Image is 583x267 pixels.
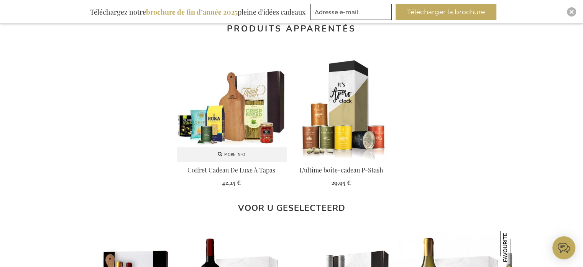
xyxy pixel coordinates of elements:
span: 42,25 € [222,179,241,187]
strong: Produits apparentés [227,23,356,35]
a: More info [177,147,286,162]
img: The Ultimate P-Stash Gift Box [286,52,396,159]
strong: Voor u geselecteerd [238,202,345,214]
span: 29,95 € [331,179,351,187]
button: Télécharger la brochure [396,4,496,20]
img: Le coffret cadeau du Nouvel An Winetastic [500,231,533,264]
b: brochure de fin d’année 2025 [146,7,238,17]
iframe: belco-activator-frame [552,236,575,259]
a: Coffret Cadeau De Luxe À Tapas [187,166,275,174]
a: L'ultime boîte-cadeau P-Stash [299,166,383,174]
img: Coffret Cadeau De Luxe À Tapas [177,52,286,162]
div: Close [567,7,576,17]
a: The Ultimate P-Stash Gift Box [286,156,396,164]
input: Adresse e-mail [310,4,392,20]
img: Close [569,10,574,14]
form: marketing offers and promotions [310,4,394,22]
div: Téléchargez notre pleine d’idées cadeaux [87,4,309,20]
